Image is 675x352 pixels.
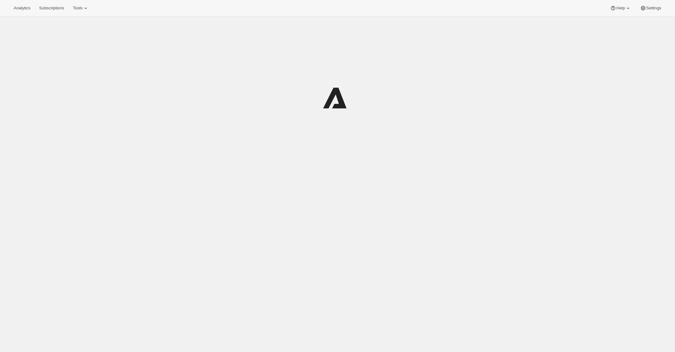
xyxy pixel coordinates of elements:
button: Settings [636,4,665,13]
span: Help [616,6,625,11]
span: Tools [73,6,82,11]
span: Settings [646,6,661,11]
button: Analytics [10,4,34,13]
span: Subscriptions [39,6,64,11]
button: Help [606,4,635,13]
span: Analytics [14,6,30,11]
button: Subscriptions [35,4,68,13]
button: Tools [69,4,92,13]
